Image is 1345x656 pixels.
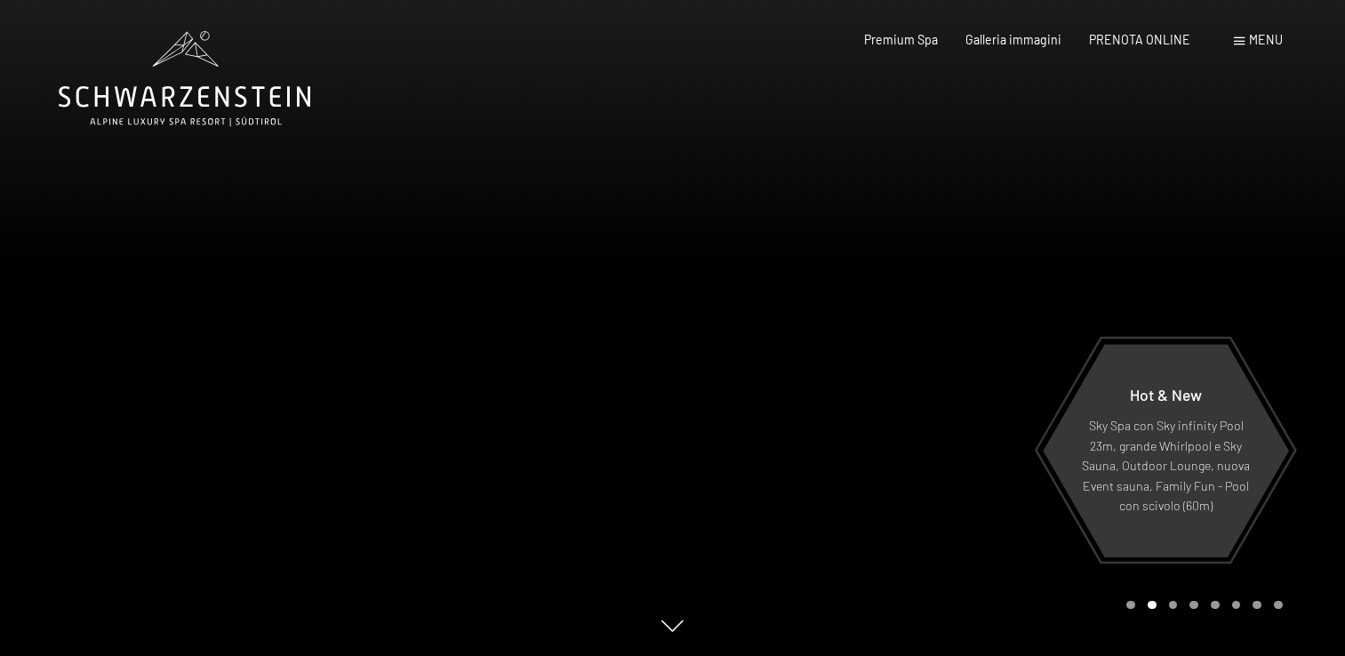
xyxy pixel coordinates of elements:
span: Menu [1249,32,1283,47]
div: Carousel Page 3 [1169,601,1178,610]
div: Carousel Page 8 [1274,601,1283,610]
a: Premium Spa [864,32,938,47]
a: Hot & New Sky Spa con Sky infinity Pool 23m, grande Whirlpool e Sky Sauna, Outdoor Lounge, nuova ... [1042,343,1290,558]
div: Carousel Page 1 [1126,601,1135,610]
p: Sky Spa con Sky infinity Pool 23m, grande Whirlpool e Sky Sauna, Outdoor Lounge, nuova Event saun... [1081,416,1251,516]
div: Carousel Page 2 (Current Slide) [1148,601,1157,610]
a: PRENOTA ONLINE [1089,32,1190,47]
div: Carousel Page 7 [1253,601,1261,610]
div: Carousel Page 5 [1211,601,1220,610]
a: Galleria immagini [965,32,1061,47]
div: Carousel Page 4 [1189,601,1198,610]
div: Carousel Page 6 [1232,601,1241,610]
span: Hot & New [1130,385,1202,404]
div: Carousel Pagination [1120,601,1282,610]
